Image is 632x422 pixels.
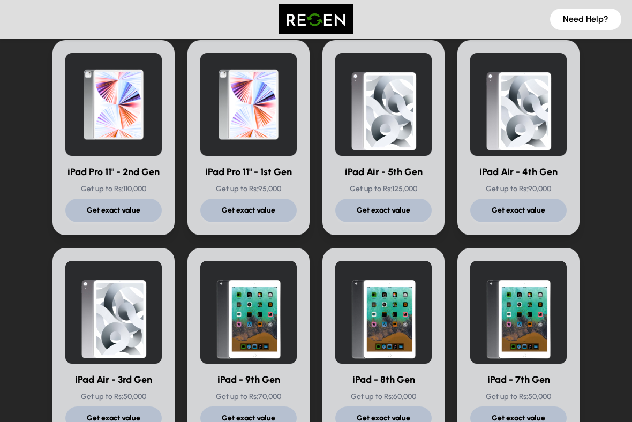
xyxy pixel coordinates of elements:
button: Need Help? [550,9,621,30]
h3: iPad Air - 4th Gen [470,164,567,179]
p: Get exact value [357,205,410,216]
img: Logo [279,4,353,34]
p: Get up to Rs: 95,000 [200,184,297,194]
p: Get exact value [222,205,275,216]
img: iPad Pro 11-inch - 2nd Generation (2020) [65,53,162,156]
h3: iPad Pro 11" - 1st Gen [200,164,297,179]
p: Get up to Rs: 110,000 [65,184,162,194]
h3: iPad - 8th Gen [335,372,432,387]
h3: iPad Pro 11" - 2nd Gen [65,164,162,179]
img: iPad - 9th Generation (2021) [200,261,297,364]
p: Get exact value [492,205,545,216]
img: iPad - 8th Generation (2020) [335,261,432,364]
h3: iPad Air - 3rd Gen [65,372,162,387]
p: Get up to Rs: 50,000 [470,391,567,402]
h3: iPad - 9th Gen [200,372,297,387]
h3: iPad Air - 5th Gen [335,164,432,179]
p: Get up to Rs: 90,000 [470,184,567,194]
img: iPad Air - 3rd Generation (2019) [65,261,162,364]
p: Get up to Rs: 70,000 [200,391,297,402]
p: Get up to Rs: 60,000 [335,391,432,402]
img: iPad Air - 4th Generation (2020) [470,53,567,156]
p: Get up to Rs: 50,000 [65,391,162,402]
img: iPad - 7th Generation (2019) [470,261,567,364]
p: Get up to Rs: 125,000 [335,184,432,194]
img: iPad Pro 11-inch - 1st Generation (2018) [200,53,297,156]
h3: iPad - 7th Gen [470,372,567,387]
img: iPad Air - 5th Generation (2022) [335,53,432,156]
p: Get exact value [87,205,140,216]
